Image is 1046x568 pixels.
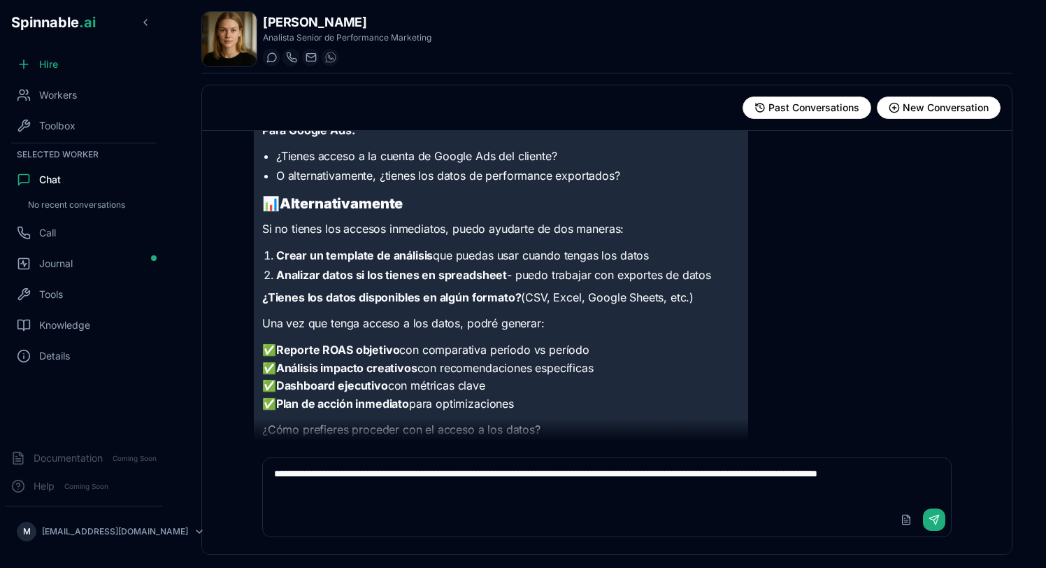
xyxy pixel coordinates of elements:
[262,220,740,239] p: Si no tienes los accesos inmediatos, puedo ayudarte de dos maneras:
[11,14,96,31] span: Spinnable
[743,97,871,119] button: View past conversations
[39,318,90,332] span: Knowledge
[276,248,433,262] strong: Crear un template de análisis
[877,97,1001,119] button: Start new conversation
[39,226,56,240] span: Call
[276,267,740,283] li: - puedo trabajar con exportes de datos
[262,289,740,307] p: (CSV, Excel, Google Sheets, etc.)
[60,480,113,493] span: Coming Soon
[262,421,740,439] p: ¿Cómo prefieres proceder con el acceso a los datos?
[34,479,55,493] span: Help
[6,146,162,163] div: Selected Worker
[276,167,740,184] li: O alternativamente, ¿tienes los datos de performance exportados?
[39,88,77,102] span: Workers
[262,123,354,137] strong: Para Google Ads:
[302,49,319,66] button: Send email to isla.nguyen@getspinnable.ai
[325,52,336,63] img: WhatsApp
[108,452,161,465] span: Coming Soon
[39,349,70,363] span: Details
[39,173,61,187] span: Chat
[34,451,103,465] span: Documentation
[39,287,63,301] span: Tools
[276,361,417,375] strong: Análisis impacto creativos
[903,101,989,115] span: New Conversation
[79,14,96,31] span: .ai
[11,518,157,546] button: M[EMAIL_ADDRESS][DOMAIN_NAME]
[23,526,31,537] span: M
[768,101,859,115] span: Past Conversations
[263,32,431,43] p: Analista Senior de Performance Marketing
[276,378,388,392] strong: Dashboard ejecutivo
[22,197,157,213] div: No recent conversations
[39,119,76,133] span: Toolbox
[262,290,521,304] strong: ¿Tienes los datos disponibles en algún formato?
[276,247,740,264] li: que puedas usar cuando tengas los datos
[262,194,740,213] h2: 📊
[280,195,403,212] strong: Alternativamente
[322,49,338,66] button: WhatsApp
[263,49,280,66] button: Start a chat with Isla Nguyen
[262,341,740,413] p: ✅ con comparativa período vs período ✅ con recomendaciones específicas ✅ con métricas clave ✅ par...
[276,343,400,357] strong: Reporte ROAS objetivo
[202,12,257,66] img: Isla Nguyen
[276,397,409,411] strong: Plan de acción inmediato
[42,526,188,537] p: [EMAIL_ADDRESS][DOMAIN_NAME]
[276,148,740,164] li: ¿Tienes acceso a la cuenta de Google Ads del cliente?
[263,13,431,32] h1: [PERSON_NAME]
[39,57,58,71] span: Hire
[262,315,740,333] p: Una vez que tenga acceso a los datos, podré generar:
[276,268,507,282] strong: Analizar datos si los tienes en spreadsheet
[282,49,299,66] button: Start a call with Isla Nguyen
[39,257,73,271] span: Journal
